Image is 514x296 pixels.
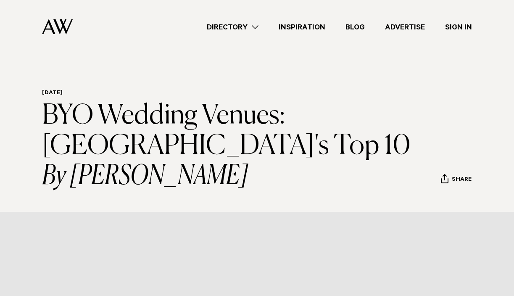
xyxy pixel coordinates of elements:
h1: BYO Wedding Venues: [GEOGRAPHIC_DATA]'s Top 10 [42,101,431,192]
button: Share [440,174,472,186]
a: Directory [197,21,269,33]
a: Sign In [435,21,482,33]
a: Blog [335,21,375,33]
i: By [PERSON_NAME] [42,161,431,192]
img: Auckland Weddings Logo [42,19,73,34]
h6: [DATE] [42,90,431,98]
a: Advertise [375,21,435,33]
span: Share [452,176,472,184]
a: Inspiration [269,21,335,33]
